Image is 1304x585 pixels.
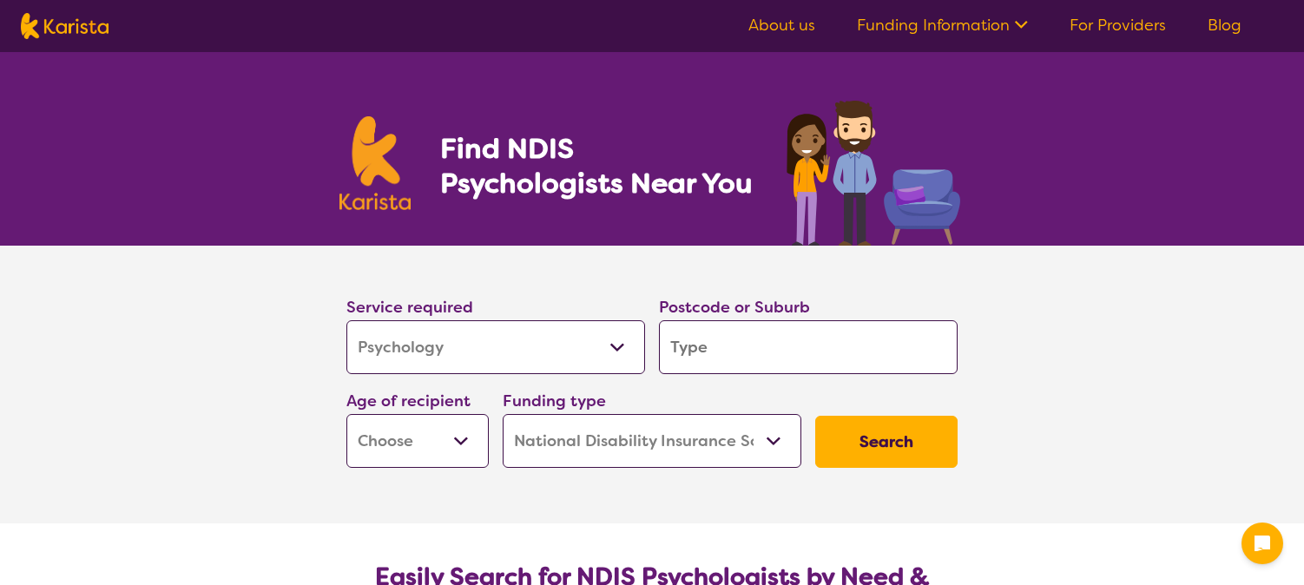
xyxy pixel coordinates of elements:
[346,391,471,411] label: Age of recipient
[339,116,411,210] img: Karista logo
[1208,15,1241,36] a: Blog
[748,15,815,36] a: About us
[659,320,958,374] input: Type
[857,15,1028,36] a: Funding Information
[21,13,109,39] img: Karista logo
[780,94,965,246] img: psychology
[659,297,810,318] label: Postcode or Suburb
[1070,15,1166,36] a: For Providers
[346,297,473,318] label: Service required
[503,391,606,411] label: Funding type
[440,131,761,200] h1: Find NDIS Psychologists Near You
[815,416,958,468] button: Search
